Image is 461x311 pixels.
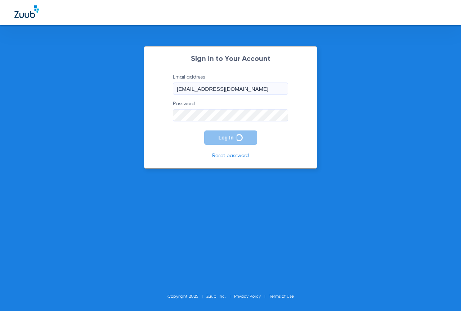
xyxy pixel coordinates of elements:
span: Log In [219,135,234,141]
button: Log In [204,130,257,145]
label: Password [173,100,288,121]
li: Zuub, Inc. [206,293,234,300]
a: Privacy Policy [234,294,261,299]
h2: Sign In to Your Account [162,55,299,63]
input: Email address [173,83,288,95]
input: Password [173,109,288,121]
a: Reset password [212,153,249,158]
li: Copyright 2025 [167,293,206,300]
img: Zuub Logo [14,5,39,18]
label: Email address [173,74,288,95]
a: Terms of Use [269,294,294,299]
